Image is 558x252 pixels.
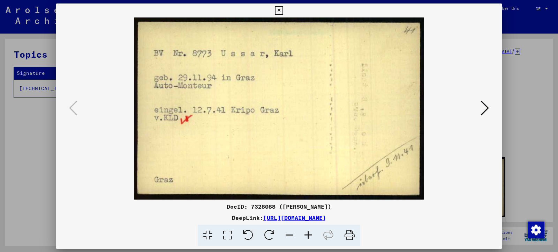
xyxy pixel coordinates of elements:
img: 001.jpg [80,17,478,200]
img: Zustimmung ändern [528,222,544,238]
div: Zustimmung ändern [527,221,544,238]
a: [URL][DOMAIN_NAME] [263,214,326,221]
div: DocID: 7328088 ([PERSON_NAME]) [56,202,502,211]
div: DeepLink: [56,214,502,222]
